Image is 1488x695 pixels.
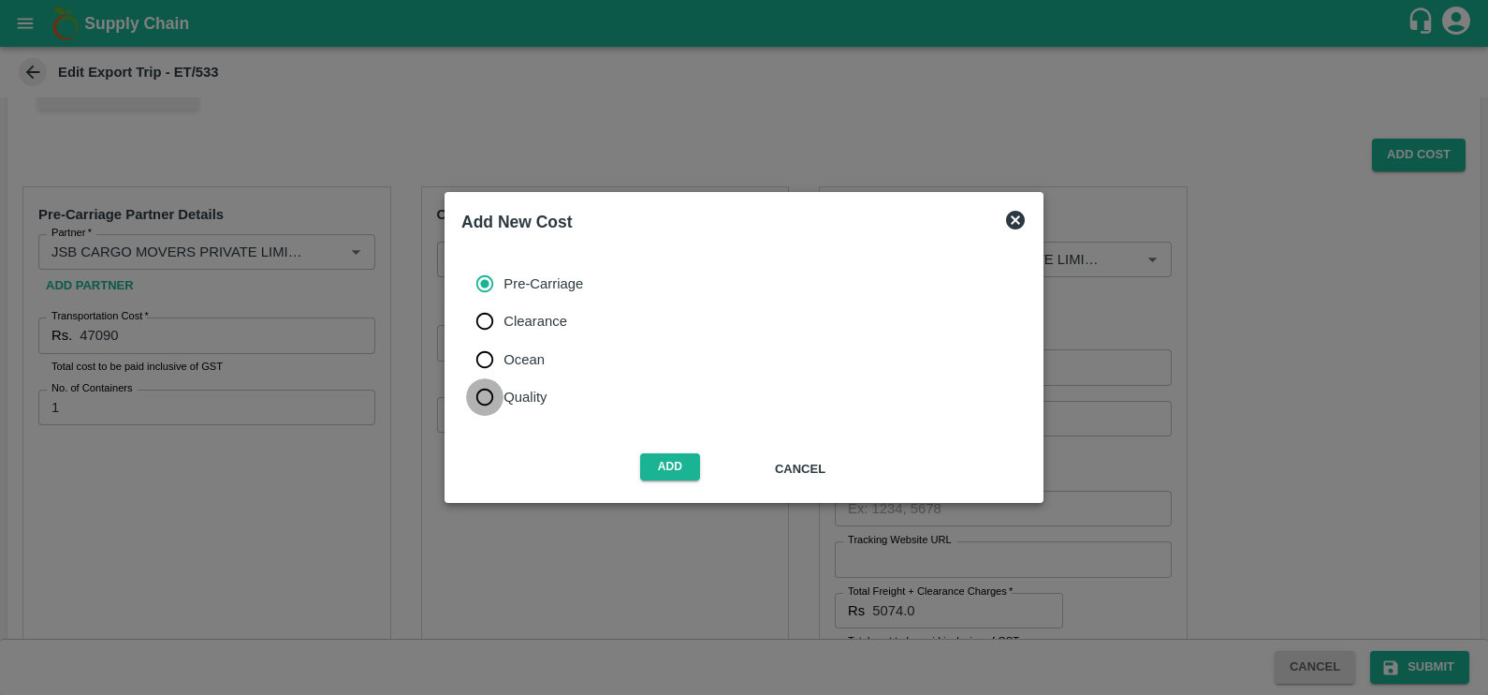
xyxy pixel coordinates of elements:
b: Add New Cost [461,213,573,231]
span: Quality [503,387,547,407]
div: cost_type [476,265,598,416]
button: Cancel [760,453,840,486]
button: Add [640,453,700,481]
span: Clearance [503,311,567,332]
span: Ocean [503,349,545,370]
span: Pre-Carriage [503,274,583,294]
